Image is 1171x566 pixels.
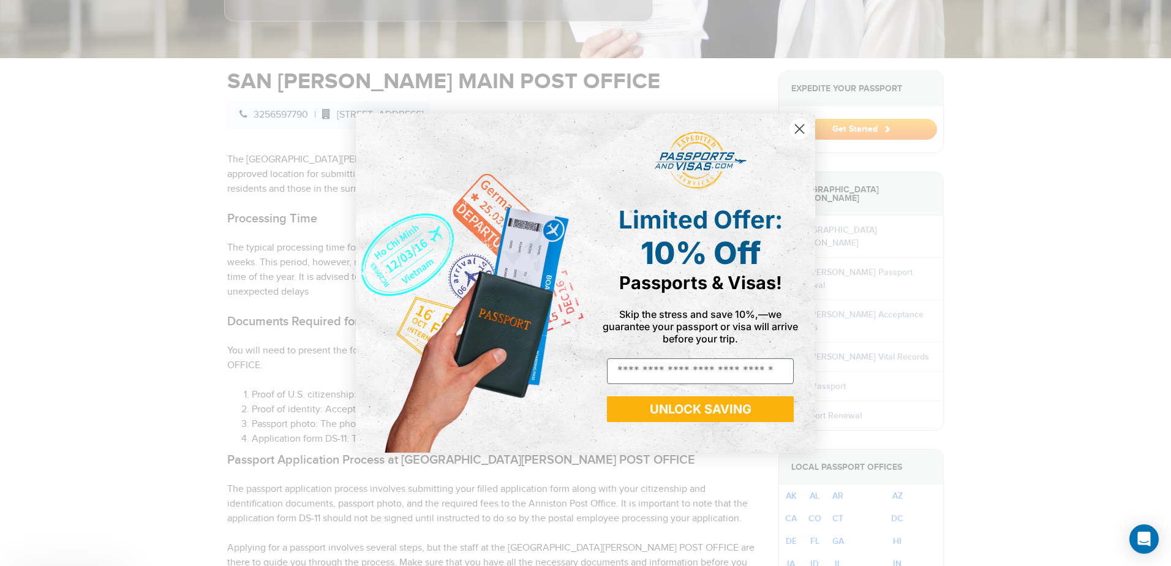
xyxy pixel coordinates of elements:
[607,396,794,422] button: UNLOCK SAVING
[619,272,782,293] span: Passports & Visas!
[603,308,798,345] span: Skip the stress and save 10%,—we guarantee your passport or visa will arrive before your trip.
[619,205,783,235] span: Limited Offer:
[655,132,747,189] img: passports and visas
[356,113,585,452] img: de9cda0d-0715-46ca-9a25-073762a91ba7.png
[1129,524,1159,554] div: Open Intercom Messenger
[641,235,761,271] span: 10% Off
[789,118,810,140] button: Close dialog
